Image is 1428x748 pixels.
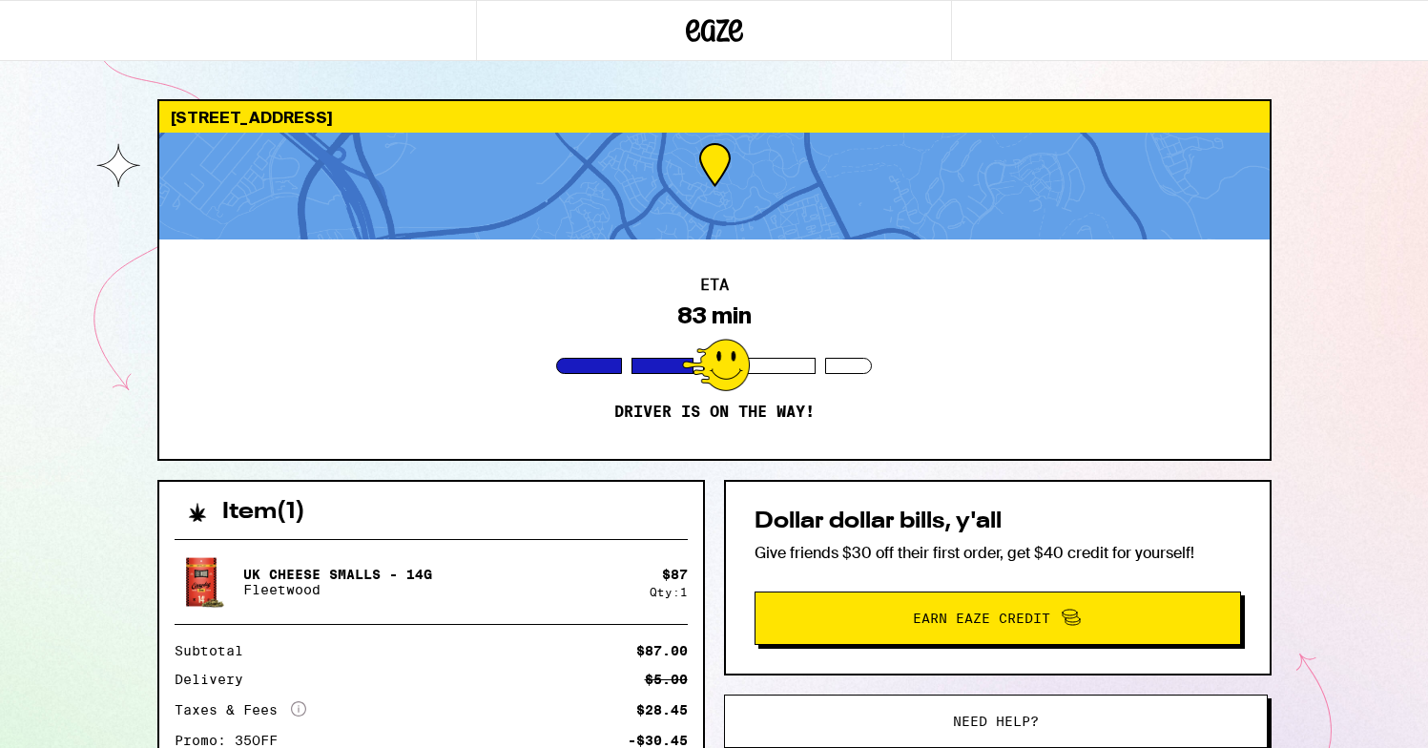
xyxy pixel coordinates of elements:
div: Delivery [175,673,257,686]
img: Fleetwood - UK Cheese Smalls - 14g [175,555,228,609]
button: Need help? [724,695,1268,748]
span: Need help? [953,715,1039,728]
h2: Item ( 1 ) [222,501,305,524]
div: Subtotal [175,644,257,657]
div: -$30.45 [628,734,688,747]
p: Driver is on the way! [614,403,815,422]
p: Fleetwood [243,582,432,597]
div: Qty: 1 [650,586,688,598]
div: $ 87 [662,567,688,582]
p: Give friends $30 off their first order, get $40 credit for yourself! [755,543,1241,563]
button: Earn Eaze Credit [755,592,1241,645]
h2: Dollar dollar bills, y'all [755,510,1241,533]
div: $5.00 [645,673,688,686]
span: Earn Eaze Credit [913,612,1050,625]
div: $87.00 [636,644,688,657]
div: 83 min [677,302,752,329]
div: Taxes & Fees [175,701,306,718]
div: [STREET_ADDRESS] [159,101,1270,133]
div: $28.45 [636,703,688,717]
div: Promo: 35OFF [175,734,291,747]
iframe: Opens a widget where you can find more information [1305,691,1409,738]
h2: ETA [700,278,729,293]
p: UK Cheese Smalls - 14g [243,567,432,582]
